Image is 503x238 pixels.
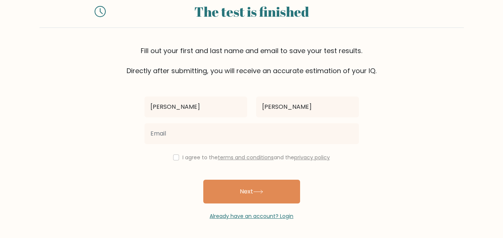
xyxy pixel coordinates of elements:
[144,97,247,117] input: First name
[210,212,293,220] a: Already have an account? Login
[203,180,300,203] button: Next
[39,46,464,76] div: Fill out your first and last name and email to save your test results. Directly after submitting,...
[182,154,330,161] label: I agree to the and the
[294,154,330,161] a: privacy policy
[115,1,389,22] div: The test is finished
[218,154,274,161] a: terms and conditions
[256,97,359,117] input: Last name
[144,123,359,144] input: Email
